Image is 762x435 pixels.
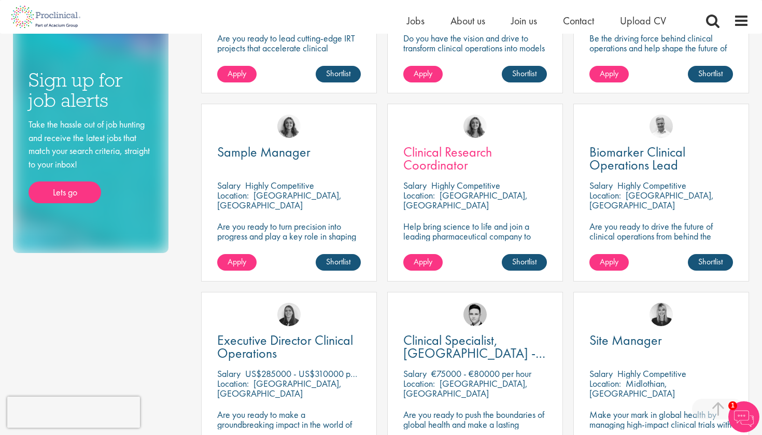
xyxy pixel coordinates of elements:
p: Help bring science to life and join a leading pharmaceutical company to play a key role in delive... [403,221,547,271]
span: Apply [600,256,618,267]
span: Apply [414,68,432,79]
p: Are you ready to turn precision into progress and play a key role in shaping the future of pharma... [217,221,361,251]
span: Clinical Research Coordinator [403,143,492,174]
a: Apply [217,254,257,271]
img: Jackie Cerchio [277,115,301,138]
span: Location: [403,189,435,201]
span: Location: [589,189,621,201]
span: Sample Manager [217,143,311,161]
a: Clinical Specialist, [GEOGRAPHIC_DATA] - Cardiac [403,334,547,360]
span: Apply [600,68,618,79]
p: Are you ready to drive the future of clinical operations from behind the scenes? Looking to be in... [589,221,733,271]
a: Apply [589,66,629,82]
a: Shortlist [316,254,361,271]
img: Janelle Jones [650,303,673,326]
a: Apply [589,254,629,271]
span: Clinical Specialist, [GEOGRAPHIC_DATA] - Cardiac [403,331,545,375]
p: [GEOGRAPHIC_DATA], [GEOGRAPHIC_DATA] [403,377,528,399]
span: Salary [403,368,427,380]
a: Clinical Research Coordinator [403,146,547,172]
p: Midlothian, [GEOGRAPHIC_DATA] [589,377,675,399]
a: Biomarker Clinical Operations Lead [589,146,733,172]
a: Lets go [29,181,101,203]
a: Shortlist [502,254,547,271]
span: Location: [217,377,249,389]
span: Salary [217,179,241,191]
a: Contact [563,14,594,27]
span: Salary [589,368,613,380]
p: [GEOGRAPHIC_DATA], [GEOGRAPHIC_DATA] [217,189,342,211]
a: About us [450,14,485,27]
p: US$285000 - US$310000 per annum [245,368,383,380]
p: [GEOGRAPHIC_DATA], [GEOGRAPHIC_DATA] [403,189,528,211]
p: Highly Competitive [245,179,314,191]
span: Apply [228,256,246,267]
a: Executive Director Clinical Operations [217,334,361,360]
span: Salary [403,179,427,191]
span: Executive Director Clinical Operations [217,331,353,362]
p: [GEOGRAPHIC_DATA], [GEOGRAPHIC_DATA] [589,189,714,211]
span: Salary [217,368,241,380]
span: Salary [589,179,613,191]
span: Location: [589,377,621,389]
a: Shortlist [316,66,361,82]
a: Site Manager [589,334,733,347]
iframe: reCAPTCHA [7,397,140,428]
img: Chatbot [728,401,759,432]
img: Jackie Cerchio [463,115,487,138]
img: Ciara Noble [277,303,301,326]
a: Apply [403,66,443,82]
span: 1 [728,401,737,410]
a: Join us [511,14,537,27]
p: €75000 - €80000 per hour [431,368,531,380]
p: Be the driving force behind clinical operations and help shape the future of pharma innovation. [589,33,733,63]
p: Highly Competitive [617,368,686,380]
a: Shortlist [502,66,547,82]
span: Location: [217,189,249,201]
p: Highly Competitive [431,179,500,191]
a: Shortlist [688,66,733,82]
a: Jobs [407,14,425,27]
p: [GEOGRAPHIC_DATA], [GEOGRAPHIC_DATA] [217,377,342,399]
span: Site Manager [589,331,662,349]
img: Connor Lynes [463,303,487,326]
a: Apply [217,66,257,82]
div: Take the hassle out of job hunting and receive the latest jobs that match your search criteria, s... [29,118,153,203]
h3: Sign up for job alerts [29,70,153,110]
p: Highly Competitive [617,179,686,191]
a: Upload CV [620,14,666,27]
span: Apply [228,68,246,79]
p: Are you ready to lead cutting-edge IRT projects that accelerate clinical breakthroughs in biotech? [217,33,361,63]
span: Biomarker Clinical Operations Lead [589,143,685,174]
span: Apply [414,256,432,267]
a: Shortlist [688,254,733,271]
a: Sample Manager [217,146,361,159]
img: Joshua Bye [650,115,673,138]
span: Location: [403,377,435,389]
a: Apply [403,254,443,271]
